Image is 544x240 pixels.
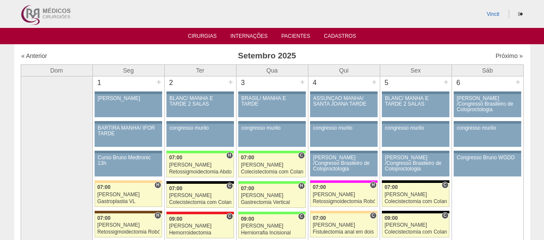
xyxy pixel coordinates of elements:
[382,211,449,213] div: Key: Blanc
[299,76,306,88] div: +
[166,94,234,117] a: BLANC/ MANHÃ E TARDE 2 SALAS
[226,213,233,220] span: Consultório
[385,96,446,107] div: BLANC/ MANHÃ E TARDE 2 SALAS
[166,121,234,124] div: Key: Aviso
[241,125,303,131] div: congresso murilo
[298,213,304,220] span: Consultório
[166,153,234,177] a: H 07:00 [PERSON_NAME] Retossigmoidectomia Abdominal VL
[188,33,217,42] a: Cirurgias
[95,211,162,213] div: Key: Santa Joana
[457,125,518,131] div: congresso murilo
[238,181,305,184] div: Key: Brasil
[298,152,304,159] span: Consultório
[238,214,305,238] a: C 09:00 [PERSON_NAME] Herniorrafia Incisional
[169,200,231,205] div: Colecistectomia com Colangiografia VL
[310,94,377,117] a: ASSUNÇÃO MANHÃ/ SANTA JOANA TARDE
[495,52,522,59] a: Próximo »
[454,153,521,176] a: Congresso Bruno WGDD
[169,125,231,131] div: congresso murilo
[442,212,448,219] span: Consultório
[452,76,465,89] div: 6
[97,184,111,190] span: 07:00
[226,182,233,189] span: Consultório
[166,151,234,153] div: Key: Brasil
[165,76,178,89] div: 2
[236,64,308,76] th: Qua
[371,76,378,88] div: +
[169,230,231,236] div: Hemorroidectomia
[313,96,375,107] div: ASSUNÇÃO MANHÃ/ SANTA JOANA TARDE
[382,183,449,207] a: C 07:00 [PERSON_NAME] Colecistectomia com Colangiografia VL
[384,229,447,235] div: Colecistectomia com Colangiografia VL
[385,155,446,172] div: [PERSON_NAME] /Congresso Brasileiro de Coloproctologia
[164,64,236,76] th: Ter
[97,222,160,228] div: [PERSON_NAME]
[226,152,233,159] span: Hospital
[241,155,254,161] span: 07:00
[310,91,377,94] div: Key: Aviso
[241,223,303,229] div: [PERSON_NAME]
[166,91,234,94] div: Key: Aviso
[454,121,521,124] div: Key: Aviso
[95,213,162,237] a: H 07:00 [PERSON_NAME] Retossigmoidectomia Robótica
[95,151,162,153] div: Key: Aviso
[95,91,162,94] div: Key: Aviso
[97,215,111,221] span: 07:00
[384,184,398,190] span: 07:00
[98,155,159,166] div: Curso Bruno Medtronic 13h
[382,121,449,124] div: Key: Aviso
[155,76,163,88] div: +
[324,33,356,42] a: Cadastros
[313,184,326,190] span: 07:00
[166,214,234,238] a: C 09:00 [PERSON_NAME] Hemorroidectomia
[238,124,305,147] a: congresso murilo
[238,91,305,94] div: Key: Aviso
[487,11,499,17] a: Vincit
[227,76,234,88] div: +
[169,216,182,222] span: 09:00
[382,151,449,153] div: Key: Aviso
[98,125,159,137] div: BARTIRA MANHÃ/ IFOR TARDE
[310,183,377,207] a: H 07:00 [PERSON_NAME] Retossigmoidectomia Robótica
[238,121,305,124] div: Key: Aviso
[514,76,522,88] div: +
[241,96,303,107] div: BRASIL/ MANHÃ E TARDE
[21,64,92,76] th: Dom
[310,153,377,176] a: [PERSON_NAME] /Congresso Brasileiro de Coloproctologia
[169,96,231,107] div: BLANC/ MANHÃ E TARDE 2 SALAS
[310,211,377,213] div: Key: Bartira
[382,91,449,94] div: Key: Aviso
[310,180,377,183] div: Key: Pro Matre
[310,124,377,147] a: congresso murilo
[457,96,518,113] div: [PERSON_NAME] /Congresso Brasileiro de Coloproctologia
[241,169,303,175] div: Colecistectomia com Colangiografia VL
[166,124,234,147] a: congresso murilo
[97,229,160,235] div: Retossigmoidectomia Robótica
[313,192,375,197] div: [PERSON_NAME]
[384,192,447,197] div: [PERSON_NAME]
[313,125,375,131] div: congresso murilo
[92,64,164,76] th: Seg
[238,151,305,153] div: Key: Brasil
[308,64,380,76] th: Qui
[169,223,231,229] div: [PERSON_NAME]
[310,151,377,153] div: Key: Aviso
[313,222,375,228] div: [PERSON_NAME]
[454,94,521,117] a: [PERSON_NAME] /Congresso Brasileiro de Coloproctologia
[22,52,47,59] a: « Anterior
[241,216,254,222] span: 09:00
[310,121,377,124] div: Key: Aviso
[385,125,446,131] div: congresso murilo
[370,182,376,188] span: Hospital
[443,76,450,88] div: +
[238,212,305,214] div: Key: Brasil
[241,200,303,205] div: Gastrectomia Vertical
[154,212,161,219] span: Hospital
[141,50,392,62] h3: Setembro 2025
[384,199,447,204] div: Colecistectomia com Colangiografia VL
[95,183,162,207] a: H 07:00 [PERSON_NAME] Gastroplastia VL
[95,94,162,117] a: [PERSON_NAME]
[154,182,161,188] span: Hospital
[454,151,521,153] div: Key: Aviso
[382,153,449,176] a: [PERSON_NAME] /Congresso Brasileiro de Coloproctologia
